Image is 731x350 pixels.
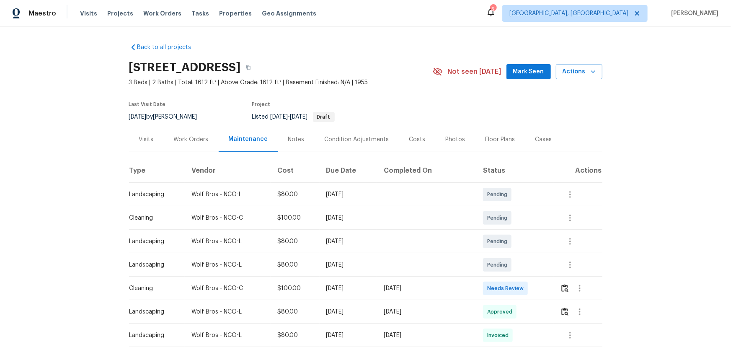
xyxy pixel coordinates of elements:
[129,159,185,183] th: Type
[513,67,544,77] span: Mark Seen
[384,284,470,293] div: [DATE]
[487,308,516,316] span: Approved
[129,63,241,72] h2: [STREET_ADDRESS]
[191,10,209,16] span: Tasks
[129,43,209,52] a: Back to all projects
[326,284,371,293] div: [DATE]
[326,261,371,269] div: [DATE]
[252,114,335,120] span: Listed
[487,331,512,340] span: Invoiced
[476,159,553,183] th: Status
[288,135,305,144] div: Notes
[129,331,178,340] div: Landscaping
[271,159,319,183] th: Cost
[535,135,552,144] div: Cases
[277,261,313,269] div: $80.00
[277,308,313,316] div: $80.00
[271,114,288,120] span: [DATE]
[80,9,97,18] span: Visits
[129,102,166,107] span: Last Visit Date
[191,237,264,246] div: Wolf Bros - NCO-L
[191,190,264,199] div: Wolf Bros - NCO-L
[262,9,316,18] span: Geo Assignments
[191,308,264,316] div: Wolf Bros - NCO-L
[129,284,178,293] div: Cleaning
[487,261,511,269] span: Pending
[320,159,377,183] th: Due Date
[191,284,264,293] div: Wolf Bros - NCO-C
[107,9,133,18] span: Projects
[446,135,465,144] div: Photos
[271,114,308,120] span: -
[139,135,154,144] div: Visits
[384,331,470,340] div: [DATE]
[487,284,527,293] span: Needs Review
[241,60,256,75] button: Copy Address
[553,159,602,183] th: Actions
[509,9,628,18] span: [GEOGRAPHIC_DATA], [GEOGRAPHIC_DATA]
[486,135,515,144] div: Floor Plans
[448,67,501,76] span: Not seen [DATE]
[191,331,264,340] div: Wolf Bros - NCO-L
[561,284,568,292] img: Review Icon
[277,214,313,222] div: $100.00
[314,114,334,119] span: Draft
[129,261,178,269] div: Landscaping
[129,112,207,122] div: by [PERSON_NAME]
[277,284,313,293] div: $100.00
[560,278,570,298] button: Review Icon
[490,5,496,13] div: 5
[384,308,470,316] div: [DATE]
[219,9,252,18] span: Properties
[185,159,271,183] th: Vendor
[129,237,178,246] div: Landscaping
[326,214,371,222] div: [DATE]
[326,237,371,246] div: [DATE]
[561,308,568,316] img: Review Icon
[409,135,426,144] div: Costs
[326,190,371,199] div: [DATE]
[229,135,268,143] div: Maintenance
[129,78,433,87] span: 3 Beds | 2 Baths | Total: 1612 ft² | Above Grade: 1612 ft² | Basement Finished: N/A | 1955
[277,190,313,199] div: $80.00
[277,331,313,340] div: $80.00
[129,214,178,222] div: Cleaning
[290,114,308,120] span: [DATE]
[487,214,511,222] span: Pending
[326,331,371,340] div: [DATE]
[325,135,389,144] div: Condition Adjustments
[28,9,56,18] span: Maestro
[129,190,178,199] div: Landscaping
[556,64,602,80] button: Actions
[191,214,264,222] div: Wolf Bros - NCO-C
[377,159,476,183] th: Completed On
[174,135,209,144] div: Work Orders
[668,9,718,18] span: [PERSON_NAME]
[129,308,178,316] div: Landscaping
[560,302,570,322] button: Review Icon
[129,114,147,120] span: [DATE]
[277,237,313,246] div: $80.00
[191,261,264,269] div: Wolf Bros - NCO-L
[506,64,551,80] button: Mark Seen
[487,190,511,199] span: Pending
[143,9,181,18] span: Work Orders
[563,67,596,77] span: Actions
[252,102,271,107] span: Project
[487,237,511,246] span: Pending
[326,308,371,316] div: [DATE]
